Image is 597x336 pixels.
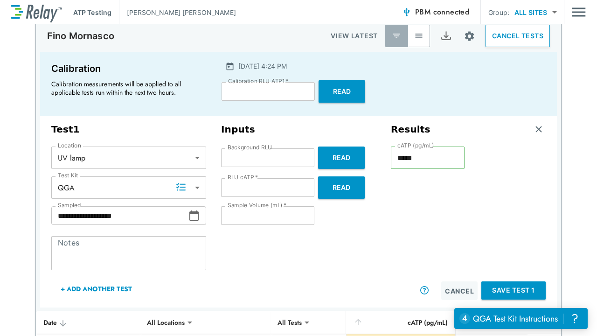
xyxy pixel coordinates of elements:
[414,31,423,41] img: View All
[58,142,81,149] label: Location
[47,30,114,42] p: Fino Mornasco
[73,7,111,17] p: ATP Testing
[464,30,475,42] img: Settings Icon
[228,144,272,151] label: Background RLU
[457,24,482,49] button: Site setup
[331,30,378,42] p: VIEW LATEST
[140,313,191,332] div: All Locations
[481,281,546,300] button: Save Test 1
[51,80,201,97] p: Calibration measurements will be applied to all applicable tests run within the next two hours.
[415,6,469,19] span: PBM
[58,172,78,179] label: Test Kit
[318,176,365,199] button: Read
[51,278,141,300] button: + Add Another Test
[392,31,401,41] img: Latest
[51,124,206,135] h3: Test 1
[228,174,258,181] label: RLU cATP
[398,3,473,21] button: PBM connected
[354,317,448,328] div: cATP (pg/mL)
[402,7,411,17] img: Connected Icon
[51,206,188,225] input: Choose date, selected date is Sep 25, 2025
[391,124,430,135] h3: Results
[433,7,470,17] span: connected
[435,25,457,47] button: Export
[318,147,365,169] button: Read
[36,311,140,334] th: Date
[397,142,434,149] label: cATP (pg/mL)
[225,62,235,71] img: Calender Icon
[454,308,588,329] iframe: Resource center
[51,148,206,167] div: UV lamp
[271,313,308,332] div: All Tests
[51,178,206,197] div: QGA
[319,80,365,103] button: Read
[440,30,452,42] img: Export Icon
[127,7,236,17] p: [PERSON_NAME] [PERSON_NAME]
[51,61,205,76] p: Calibration
[11,2,62,22] img: LuminUltra Relay
[228,202,286,209] label: Sample Volume (mL)
[488,7,509,17] p: Group:
[58,202,81,209] label: Sampled
[441,281,478,300] button: Cancel
[572,3,586,21] img: Drawer Icon
[572,3,586,21] button: Main menu
[486,25,550,47] button: CANCEL TESTS
[221,124,376,135] h3: Inputs
[228,78,288,84] label: Calibration RLU ATP1
[534,125,543,134] img: Remove
[238,61,287,71] p: [DATE] 4:24 PM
